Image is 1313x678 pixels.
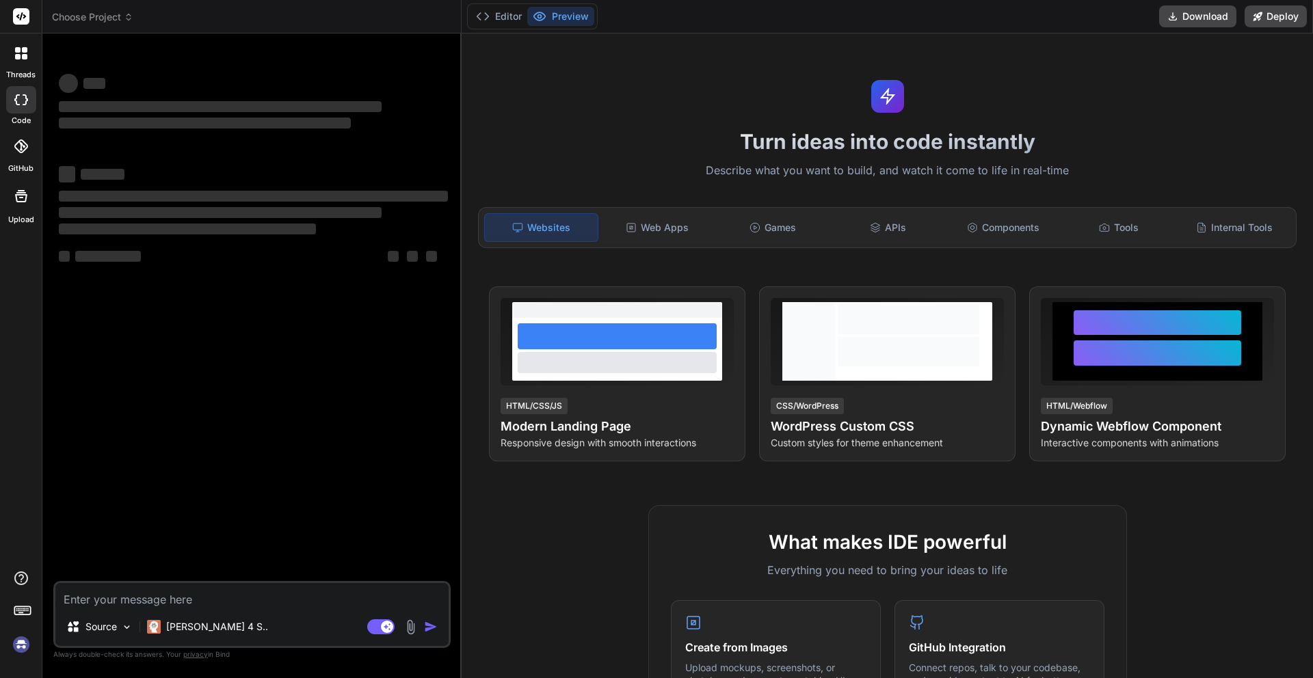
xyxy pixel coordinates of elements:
img: signin [10,633,33,656]
div: APIs [832,213,944,242]
span: Choose Project [52,10,133,24]
button: Editor [470,7,527,26]
div: Games [717,213,830,242]
span: privacy [183,650,208,658]
span: ‌ [81,169,124,180]
img: attachment [403,619,419,635]
div: Websites [484,213,598,242]
button: Deploy [1245,5,1307,27]
span: ‌ [59,191,448,202]
div: CSS/WordPress [771,398,844,414]
label: threads [6,69,36,81]
span: ‌ [407,251,418,262]
span: ‌ [59,251,70,262]
p: Responsive design with smooth interactions [501,436,734,450]
div: Components [947,213,1060,242]
span: ‌ [59,223,316,234]
img: Pick Models [121,621,133,633]
div: Internal Tools [1178,213,1290,242]
span: ‌ [59,101,382,112]
div: Tools [1063,213,1176,242]
span: ‌ [83,78,105,89]
p: Interactive components with animations [1041,436,1274,450]
div: HTML/CSS/JS [501,398,568,414]
span: ‌ [59,166,75,182]
span: ‌ [75,251,141,262]
button: Preview [527,7,594,26]
img: Claude 4 Sonnet [147,620,161,634]
label: GitHub [8,163,34,174]
h4: WordPress Custom CSS [771,417,1004,436]
span: ‌ [59,118,351,128]
p: [PERSON_NAME] 4 S.. [166,620,268,634]
h4: GitHub Integration [909,639,1090,655]
h4: Modern Landing Page [501,417,734,436]
button: Download [1159,5,1236,27]
span: ‌ [59,207,382,218]
label: code [12,115,31,126]
p: Always double-check its answers. Your in Bind [53,648,451,661]
span: ‌ [426,251,437,262]
h4: Create from Images [685,639,866,655]
h1: Turn ideas into code instantly [470,129,1305,154]
div: HTML/Webflow [1041,398,1113,414]
h4: Dynamic Webflow Component [1041,417,1274,436]
label: Upload [8,214,34,226]
p: Describe what you want to build, and watch it come to life in real-time [470,162,1305,180]
div: Web Apps [601,213,714,242]
h2: What makes IDE powerful [671,528,1104,556]
p: Everything you need to bring your ideas to life [671,562,1104,578]
span: ‌ [388,251,399,262]
span: ‌ [59,74,78,93]
img: icon [424,620,438,634]
p: Custom styles for theme enhancement [771,436,1004,450]
p: Source [85,620,117,634]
